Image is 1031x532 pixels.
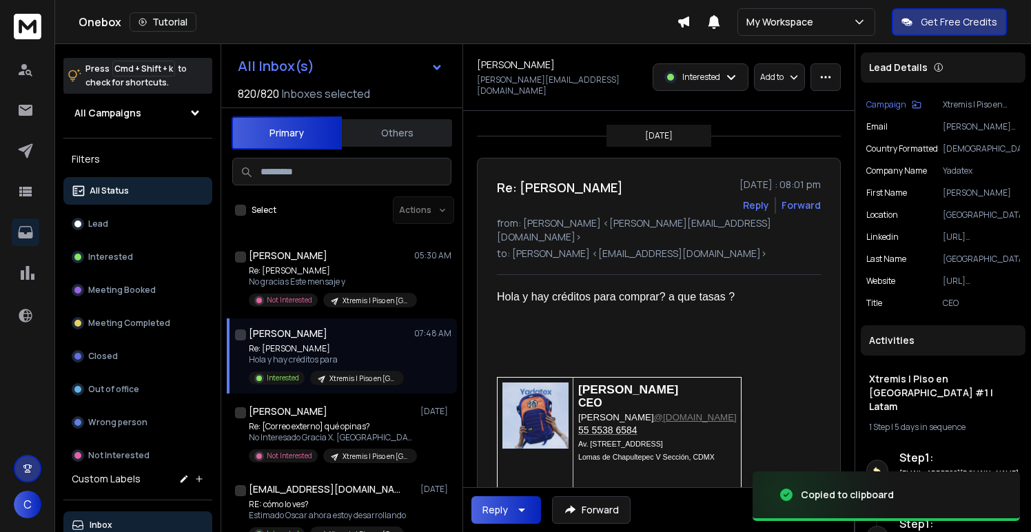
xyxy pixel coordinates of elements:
button: Reply [743,198,769,212]
p: Hola y hay créditos para [249,354,404,365]
div: Reply [482,503,508,517]
p: 05:30 AM [414,250,451,261]
p: Lead [88,218,108,229]
h1: Re: [PERSON_NAME] [497,178,623,197]
p: CEO [943,298,1020,309]
button: Out of office [63,376,212,403]
span: [PERSON_NAME] [578,412,737,422]
button: Forward [552,496,631,524]
p: Press to check for shortcuts. [85,62,187,90]
b: CEO [578,397,602,409]
span: Cmd + Shift + k [112,61,175,76]
p: Wrong person [88,417,147,428]
p: [GEOGRAPHIC_DATA] [943,254,1020,265]
h1: All Inbox(s) [238,59,314,73]
a: @[DOMAIN_NAME] [654,412,737,422]
p: [URL][DOMAIN_NAME][PERSON_NAME] [943,232,1020,243]
p: website [866,276,895,287]
button: Reply [471,496,541,524]
p: Company Name [866,165,927,176]
p: Meeting Completed [88,318,170,329]
label: Select [252,205,276,216]
span: Av. [STREET_ADDRESS] [578,440,663,448]
p: Interested [88,252,133,263]
div: | [869,422,1017,433]
p: No Interesado Gracia X. [GEOGRAPHIC_DATA] [249,432,414,443]
h3: Filters [63,150,212,169]
p: [PERSON_NAME][EMAIL_ADDRESS][DOMAIN_NAME] [943,121,1020,132]
p: Meeting Booked [88,285,156,296]
h1: [PERSON_NAME] [249,249,327,263]
p: Not Interested [267,295,312,305]
p: [DATE] [420,406,451,417]
button: Get Free Credits [892,8,1007,36]
button: Wrong person [63,409,212,436]
div: Copied to clipboard [801,488,894,502]
div: Activities [861,325,1025,356]
button: C [14,491,41,518]
button: Tutorial [130,12,196,32]
div: Hola y hay créditos para comprar? a que tasas ? [497,289,810,305]
b: [PERSON_NAME] [578,382,678,396]
span: 5 days in sequence [895,421,966,433]
div: Onebox [79,12,677,32]
p: Get Free Credits [921,15,997,29]
img: AIorK4wCq_WSVKf0gfdCpJO3oeyXrve_XkJYWNqslOu7IANRuPiqO4v1IvZFErwLFu1PnnmFwKGWHiF4qKlR [502,382,569,449]
p: Out of office [88,384,139,395]
p: Xtremis | Piso en [GEOGRAPHIC_DATA] #1 | Latam [943,99,1020,110]
p: [DATE] : 08:01 pm [739,178,821,192]
p: location [866,209,898,221]
p: Interested [682,72,720,83]
button: Closed [63,342,212,370]
p: 07:48 AM [414,328,451,339]
button: Others [342,118,452,148]
span: 820 / 820 [238,85,279,102]
p: Xtremis | Piso en [GEOGRAPHIC_DATA] #1 | Latam [343,296,409,306]
p: to: [PERSON_NAME] <[EMAIL_ADDRESS][DOMAIN_NAME]> [497,247,821,260]
p: [DEMOGRAPHIC_DATA] [943,143,1020,154]
p: [PERSON_NAME] [943,187,1020,198]
p: Last Name [866,254,906,265]
p: Closed [88,351,118,362]
p: [URL][DOMAIN_NAME] [943,276,1020,287]
p: Re: [PERSON_NAME] [249,343,404,354]
p: [PERSON_NAME][EMAIL_ADDRESS][DOMAIN_NAME] [477,74,644,96]
h6: Step 1 : [899,449,1020,466]
p: linkedin [866,232,899,243]
button: Interested [63,243,212,271]
p: Interested [267,373,299,383]
p: title [866,298,882,309]
button: All Inbox(s) [227,52,454,80]
p: My Workspace [746,15,819,29]
p: Inbox [90,520,112,531]
p: Estimado Oscar ahora estoy desarrollando [249,510,406,521]
h1: All Campaigns [74,106,141,120]
p: Campaign [866,99,906,110]
p: Country formatted [866,143,938,154]
p: Xtremis | Piso en [GEOGRAPHIC_DATA] #1 | [GEOGRAPHIC_DATA] [343,451,409,462]
button: Primary [232,116,342,150]
p: [GEOGRAPHIC_DATA] [943,209,1020,221]
p: Re: [PERSON_NAME] [249,265,414,276]
a: 55 5538 6584 [578,424,637,436]
button: Meeting Completed [63,309,212,337]
h3: Custom Labels [72,472,141,486]
p: Not Interested [88,450,150,461]
div: Forward [782,198,821,212]
p: First Name [866,187,907,198]
h1: [PERSON_NAME] [249,327,327,340]
button: All Campaigns [63,99,212,127]
p: Not Interested [267,451,312,461]
button: All Status [63,177,212,205]
button: Not Interested [63,442,212,469]
h1: [EMAIL_ADDRESS][DOMAIN_NAME] [249,482,400,496]
p: [DATE] [645,130,673,141]
p: Xtremis | Piso en [GEOGRAPHIC_DATA] #1 | Latam [329,374,396,384]
button: Lead [63,210,212,238]
p: All Status [90,185,129,196]
button: Meeting Booked [63,276,212,304]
